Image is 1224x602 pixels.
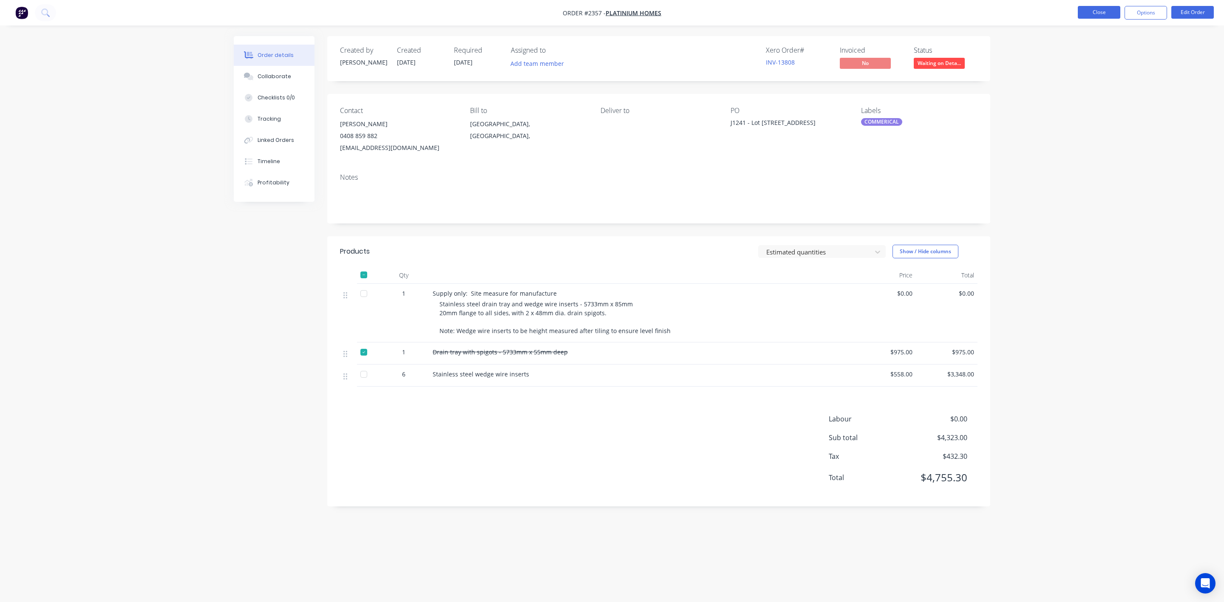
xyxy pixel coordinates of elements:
span: $4,323.00 [904,432,967,443]
div: Deliver to [601,107,717,115]
span: Supply only: Site measure for manufacture [433,289,557,297]
span: $0.00 [904,414,967,424]
span: $975.00 [919,348,974,356]
span: Tax [829,451,904,461]
span: 1 [402,348,405,356]
a: INV-13808 [766,58,795,66]
button: Order details [234,45,314,66]
div: Labels [861,107,977,115]
div: Assigned to [511,46,596,54]
div: Required [454,46,501,54]
div: Collaborate [258,73,291,80]
div: [PERSON_NAME] [340,118,456,130]
div: Xero Order # [766,46,830,54]
span: $432.30 [904,451,967,461]
div: [PERSON_NAME] [340,58,387,67]
button: Timeline [234,151,314,172]
button: Collaborate [234,66,314,87]
div: Created by [340,46,387,54]
span: Stainless steel drain tray and wedge wire inserts - 5733mm x 85mm 20mm flange to all sides, with ... [439,300,671,335]
div: Checklists 0/0 [258,94,295,102]
div: Total [916,267,977,284]
button: Add team member [511,58,569,69]
div: PO [731,107,847,115]
div: Order details [258,51,294,59]
span: Labour [829,414,904,424]
div: Tracking [258,115,281,123]
span: $975.00 [858,348,912,356]
div: Invoiced [840,46,904,54]
button: Tracking [234,108,314,130]
button: Close [1078,6,1120,19]
span: 1 [402,289,405,298]
span: [DATE] [454,58,473,66]
span: $3,348.00 [919,370,974,379]
div: 0408 859 882 [340,130,456,142]
div: Status [914,46,977,54]
button: Checklists 0/0 [234,87,314,108]
div: Products [340,246,370,257]
span: $0.00 [858,289,912,298]
button: Linked Orders [234,130,314,151]
button: Show / Hide columns [892,245,958,258]
span: No [840,58,891,68]
div: J1241 - Lot [STREET_ADDRESS] [731,118,837,130]
div: [GEOGRAPHIC_DATA], [GEOGRAPHIC_DATA], [470,118,586,142]
div: Linked Orders [258,136,294,144]
div: [GEOGRAPHIC_DATA], [GEOGRAPHIC_DATA], [470,118,586,145]
div: [PERSON_NAME]0408 859 882[EMAIL_ADDRESS][DOMAIN_NAME] [340,118,456,154]
button: Waiting on Deta... [914,58,965,71]
div: COMMERICAL [861,118,902,126]
div: Created [397,46,444,54]
a: Platinium Homes [606,9,661,17]
button: Add team member [506,58,569,69]
div: Notes [340,173,977,181]
span: Sub total [829,432,904,443]
button: Options [1125,6,1167,20]
img: Factory [15,6,28,19]
div: [EMAIL_ADDRESS][DOMAIN_NAME] [340,142,456,154]
div: Open Intercom Messenger [1195,573,1215,594]
div: Qty [378,267,429,284]
div: Bill to [470,107,586,115]
span: Stainless steel wedge wire inserts [433,370,529,378]
span: 6 [402,370,405,379]
button: Edit Order [1171,6,1214,19]
span: Waiting on Deta... [914,58,965,68]
span: [DATE] [397,58,416,66]
button: Profitability [234,172,314,193]
div: Price [854,267,916,284]
span: $0.00 [919,289,974,298]
span: $558.00 [858,370,912,379]
span: Order #2357 - [563,9,606,17]
div: Profitability [258,179,289,187]
span: Drain tray with spigots - 5733mm x 55mm deep [433,348,568,356]
span: Total [829,472,904,483]
div: Contact [340,107,456,115]
span: $4,755.30 [904,470,967,485]
div: Timeline [258,158,280,165]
